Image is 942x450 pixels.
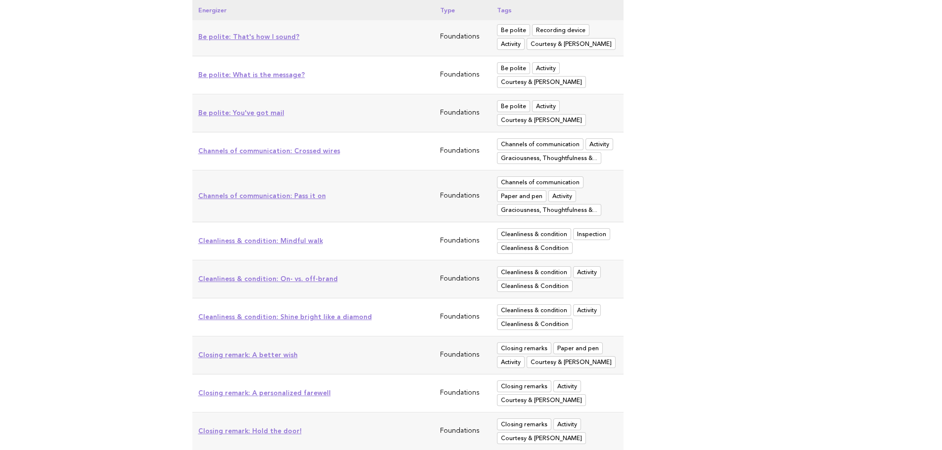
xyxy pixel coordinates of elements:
[532,24,589,36] span: Recording device
[434,336,491,374] td: Foundations
[198,427,302,435] a: Closing remark: Hold the door!
[532,100,560,112] span: Activity
[497,380,551,392] span: Closing remarks
[553,380,581,392] span: Activity
[573,228,610,240] span: Inspection
[198,313,372,321] a: Cleanliness & condition: Shine bright like a diamond
[198,389,331,397] a: Closing remark: A personalized farewell
[497,24,530,36] span: Be polite
[527,38,616,50] span: Courtesy & Manners
[497,176,583,188] span: Channels of communication
[497,432,586,444] span: Courtesy & Manners
[573,304,601,316] span: Activity
[553,342,603,354] span: Paper and pen
[497,152,601,164] span: Graciousness, Thoughtfulness & Sense of Personalized Service
[198,192,326,200] a: Channels of communication: Pass it on
[198,351,298,359] a: Closing remark: A better wish
[434,260,491,298] td: Foundations
[434,222,491,260] td: Foundations
[497,242,573,254] span: Cleanliness & Condition
[527,356,616,368] span: Courtesy & Manners
[434,374,491,412] td: Foundations
[585,138,613,150] span: Activity
[497,418,551,430] span: Closing remarks
[434,18,491,56] td: Foundations
[198,33,300,41] a: Be polite: That's how I sound?
[573,266,601,278] span: Activity
[434,94,491,132] td: Foundations
[434,170,491,222] td: Foundations
[497,62,530,74] span: Be polite
[497,38,525,50] span: Activity
[497,318,573,330] span: Cleanliness & Condition
[198,237,323,245] a: Cleanliness & condition: Mindful walk
[198,275,338,283] a: Cleanliness & condition: On- vs. off-brand
[548,190,576,202] span: Activity
[497,304,571,316] span: Cleanliness & condition
[497,394,586,406] span: Courtesy & Manners
[198,71,305,79] a: Be polite: What is the message?
[198,109,284,117] a: Be polite: You've got mail
[434,56,491,94] td: Foundations
[497,114,586,126] span: Courtesy & Manners
[553,418,581,430] span: Activity
[497,280,573,292] span: Cleanliness & Condition
[497,204,601,216] span: Graciousness, Thoughtfulness & Sense of Personalized Service
[497,76,586,88] span: Courtesy & Manners
[497,266,571,278] span: Cleanliness & condition
[497,190,546,202] span: Paper and pen
[497,138,583,150] span: Channels of communication
[497,356,525,368] span: Activity
[497,228,571,240] span: Cleanliness & condition
[434,132,491,170] td: Foundations
[497,342,551,354] span: Closing remarks
[532,62,560,74] span: Activity
[198,147,340,155] a: Channels of communication: Crossed wires
[497,100,530,112] span: Be polite
[434,298,491,336] td: Foundations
